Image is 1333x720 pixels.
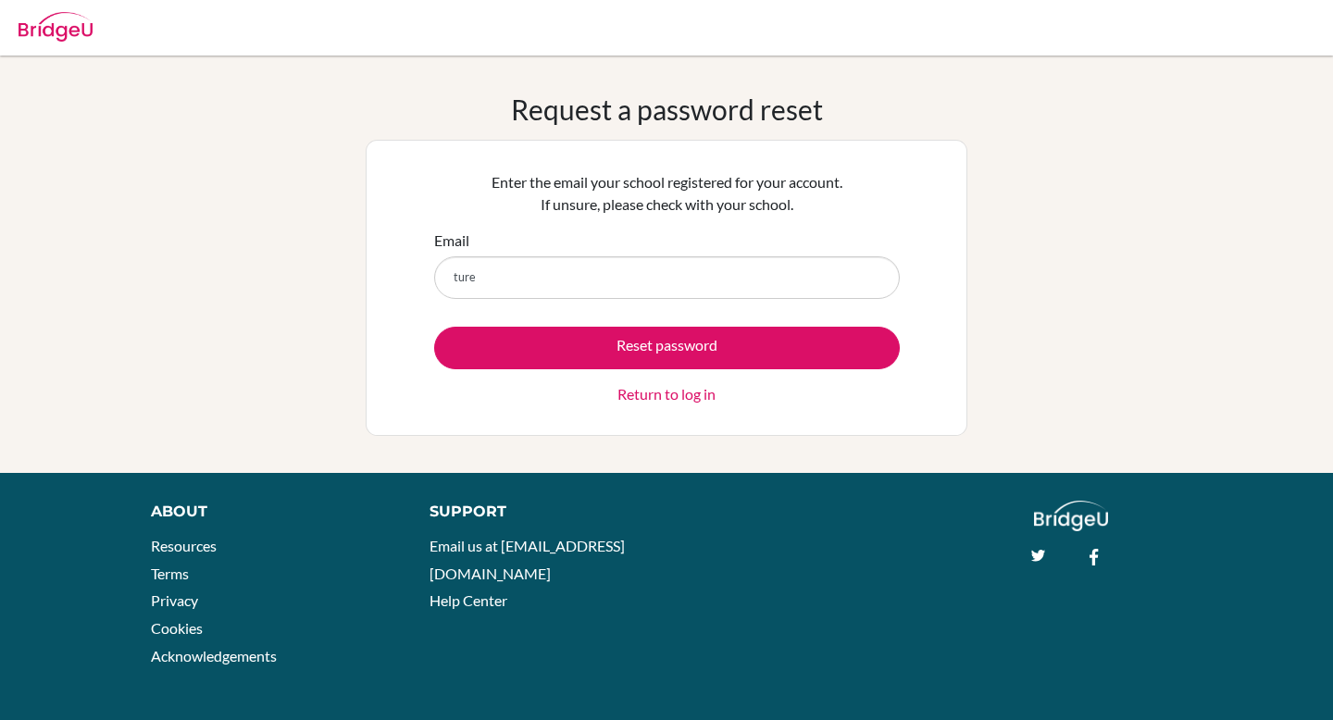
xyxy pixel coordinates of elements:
[151,565,189,582] a: Terms
[151,619,203,637] a: Cookies
[430,501,648,523] div: Support
[511,93,823,126] h1: Request a password reset
[434,327,900,369] button: Reset password
[434,230,469,252] label: Email
[1034,501,1109,531] img: logo_white@2x-f4f0deed5e89b7ecb1c2cc34c3e3d731f90f0f143d5ea2071677605dd97b5244.png
[151,591,198,609] a: Privacy
[151,537,217,554] a: Resources
[151,647,277,664] a: Acknowledgements
[430,537,625,582] a: Email us at [EMAIL_ADDRESS][DOMAIN_NAME]
[19,12,93,42] img: Bridge-U
[617,383,716,405] a: Return to log in
[430,591,507,609] a: Help Center
[434,171,900,216] p: Enter the email your school registered for your account. If unsure, please check with your school.
[151,501,388,523] div: About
